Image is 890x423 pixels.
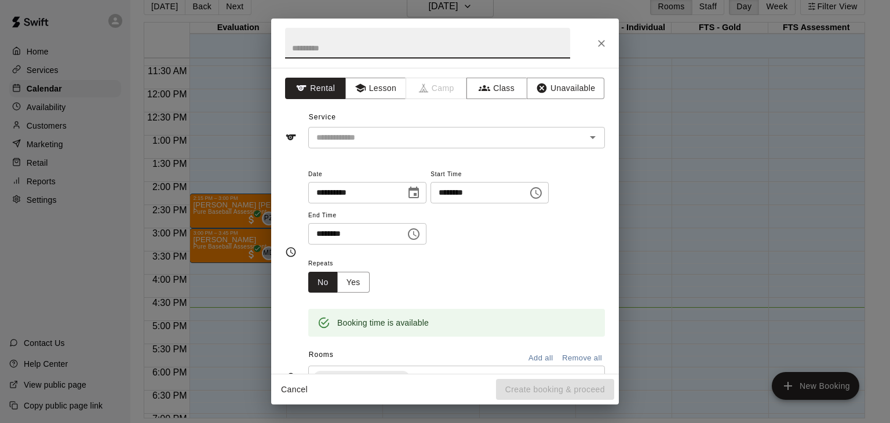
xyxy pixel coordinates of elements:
[527,78,604,99] button: Unavailable
[591,33,612,54] button: Close
[524,181,548,205] button: Choose time, selected time is 5:15 PM
[345,78,406,99] button: Lesson
[585,370,601,386] button: Open
[466,78,527,99] button: Class
[559,349,605,367] button: Remove all
[308,167,426,183] span: Date
[402,181,425,205] button: Choose date, selected date is Aug 19, 2025
[406,78,467,99] span: Camps can only be created in the Services page
[402,223,425,246] button: Choose time, selected time is 5:45 PM
[285,246,297,258] svg: Timing
[313,371,410,385] div: FTS Gold - Individual
[308,256,379,272] span: Repeats
[308,272,338,293] button: No
[285,372,297,384] svg: Rooms
[337,272,370,293] button: Yes
[585,129,601,145] button: Open
[309,113,336,121] span: Service
[308,208,426,224] span: End Time
[313,372,400,384] span: FTS Gold - Individual
[276,379,313,400] button: Cancel
[285,132,297,143] svg: Service
[431,167,549,183] span: Start Time
[285,78,346,99] button: Rental
[308,272,370,293] div: outlined button group
[337,312,429,333] div: Booking time is available
[309,351,334,359] span: Rooms
[522,349,559,367] button: Add all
